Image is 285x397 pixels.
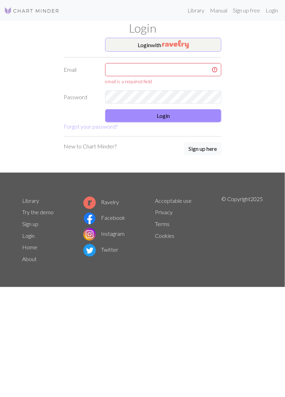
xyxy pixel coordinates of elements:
a: Acceptable use [155,197,192,204]
p: New to Chart Minder? [64,142,117,150]
a: Library [22,197,39,204]
a: Home [22,244,37,250]
div: email is a required field [105,78,221,85]
a: Facebook [83,214,126,221]
img: Twitter logo [83,244,96,257]
a: Privacy [155,209,173,215]
a: Cookies [155,232,174,239]
img: Logo [4,7,59,15]
label: Email [59,63,101,85]
img: Instagram logo [83,228,96,241]
a: Sign up [22,221,38,227]
img: Ravelry [162,40,189,49]
a: Sign up here [184,142,221,156]
a: Forgot your password? [64,123,118,130]
a: Login [22,232,35,239]
img: Facebook logo [83,212,96,225]
a: Manual [207,3,230,17]
button: Loginwith [105,38,221,52]
a: Instagram [83,230,125,237]
a: Terms [155,221,169,227]
a: Try the demo [22,209,54,215]
a: Library [185,3,207,17]
button: Login [105,109,221,122]
a: Ravelry [83,199,119,205]
a: Login [263,3,281,17]
label: Password [59,90,101,104]
a: Twitter [83,246,119,253]
a: Sign up free [230,3,263,17]
p: © Copyright 2025 [221,195,263,265]
button: Sign up here [184,142,221,155]
a: About [22,256,37,262]
h1: Login [18,21,267,35]
img: Ravelry logo [83,197,96,209]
